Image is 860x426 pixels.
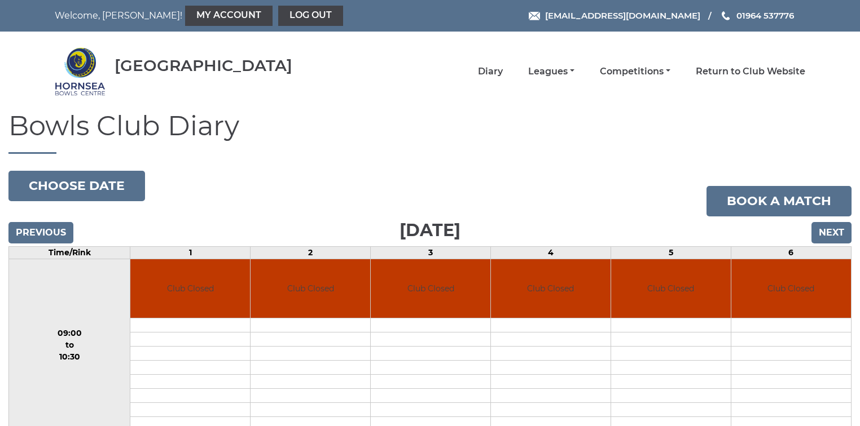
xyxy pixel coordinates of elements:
[55,6,358,26] nav: Welcome, [PERSON_NAME]!
[731,246,851,259] td: 6
[185,6,273,26] a: My Account
[736,10,794,21] span: 01964 537776
[529,9,700,22] a: Email [EMAIL_ADDRESS][DOMAIN_NAME]
[528,65,574,78] a: Leagues
[600,65,670,78] a: Competitions
[115,57,292,74] div: [GEOGRAPHIC_DATA]
[8,111,852,154] h1: Bowls Club Diary
[529,12,540,20] img: Email
[251,246,371,259] td: 2
[611,246,731,259] td: 5
[811,222,852,243] input: Next
[371,246,491,259] td: 3
[707,186,852,216] a: Book a match
[9,246,130,259] td: Time/Rink
[130,246,251,259] td: 1
[251,259,370,318] td: Club Closed
[545,10,700,21] span: [EMAIL_ADDRESS][DOMAIN_NAME]
[731,259,851,318] td: Club Closed
[8,222,73,243] input: Previous
[611,259,731,318] td: Club Closed
[130,259,250,318] td: Club Closed
[55,46,106,97] img: Hornsea Bowls Centre
[491,246,611,259] td: 4
[491,259,611,318] td: Club Closed
[696,65,805,78] a: Return to Club Website
[478,65,503,78] a: Diary
[371,259,490,318] td: Club Closed
[720,9,794,22] a: Phone us 01964 537776
[8,171,145,201] button: Choose date
[278,6,343,26] a: Log out
[722,11,730,20] img: Phone us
